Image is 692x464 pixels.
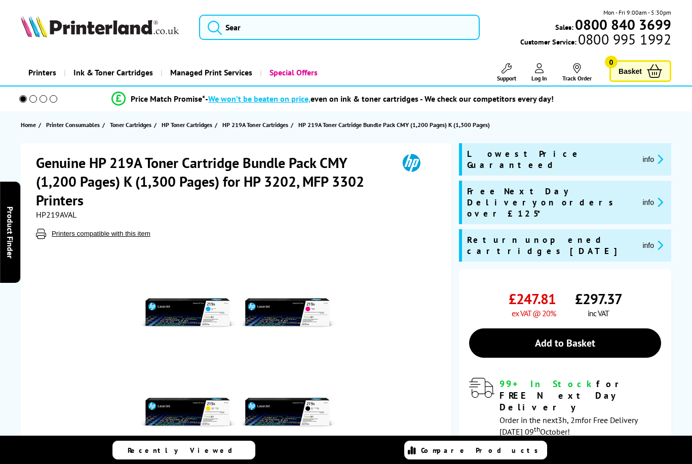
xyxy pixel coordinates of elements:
[162,119,212,130] span: HP Toner Cartridges
[128,446,243,455] span: Recently Viewed
[619,64,642,78] span: Basket
[21,119,39,130] a: Home
[467,186,634,219] span: Free Next Day Delivery on orders over £125*
[575,15,671,34] b: 0800 840 3699
[298,119,492,130] a: HP 219A Toner Cartridge Bundle Pack CMY (1,200 Pages) K (1,300 Pages)
[509,289,556,308] span: £247.81
[36,209,76,220] span: HP219AVAL
[21,15,186,39] a: Printerland Logo
[512,308,556,318] span: ex VAT @ 20%
[21,119,36,130] span: Home
[298,119,490,130] span: HP 219A Toner Cartridge Bundle Pack CMY (1,200 Pages) K (1,300 Pages)
[520,34,671,47] span: Customer Service:
[222,119,288,130] span: HP 219A Toner Cartridges
[573,20,671,29] a: 0800 840 3699
[576,34,671,44] span: 0800 995 1992
[36,153,388,209] h1: Genuine HP 219A Toner Cartridge Bundle Pack CMY (1,200 Pages) K (1,300 Pages) for HP 3202, MFP 33...
[639,196,666,208] button: promo-description
[162,119,215,130] a: HP Toner Cartridges
[5,206,15,258] span: Product Finder
[49,229,153,238] button: Printers compatible with this item
[467,148,634,171] span: Lowest Price Guaranteed
[161,60,260,86] a: Managed Print Services
[110,119,151,130] span: Toner Cartridges
[110,119,154,130] a: Toner Cartridges
[64,60,161,86] a: Ink & Toner Cartridges
[531,74,547,82] span: Log In
[199,15,480,40] input: Sear
[138,259,337,457] img: HP 219A Toner Cartridge Bundle Pack CMY (1,200 Pages) K (1,300 Pages)
[404,441,547,459] a: Compare Products
[131,94,205,104] span: Price Match Promise*
[534,425,540,434] sup: th
[588,308,609,318] span: inc VAT
[467,234,634,257] span: Return unopened cartridges [DATE]
[558,415,582,425] span: 3h, 2m
[499,415,637,437] span: Order in the next for Free Delivery [DATE] 09 October!
[603,8,671,17] span: Mon - Fri 9:00am - 5:30pm
[531,63,547,82] a: Log In
[21,60,64,86] a: Printers
[205,94,554,104] div: - even on ink & toner cartridges - We check our competitors every day!
[208,94,311,104] span: We won’t be beaten on price,
[609,60,671,82] a: Basket 0
[46,119,100,130] span: Printer Consumables
[497,74,516,82] span: Support
[497,63,516,82] a: Support
[639,153,666,165] button: promo-description
[469,378,661,436] div: modal_delivery
[21,15,179,37] img: Printerland Logo
[222,119,291,130] a: HP 219A Toner Cartridges
[605,56,618,68] span: 0
[112,441,255,459] a: Recently Viewed
[469,328,661,358] a: Add to Basket
[575,289,622,308] span: £297.37
[639,239,666,251] button: promo-description
[562,63,592,82] a: Track Order
[499,378,661,413] div: for FREE Next Day Delivery
[260,60,325,86] a: Special Offers
[5,90,660,108] li: modal_Promise
[388,153,435,172] img: HP
[73,60,153,86] span: Ink & Toner Cartridges
[421,446,544,455] span: Compare Products
[46,119,102,130] a: Printer Consumables
[499,378,596,390] span: 99+ In Stock
[555,22,573,32] span: Sales:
